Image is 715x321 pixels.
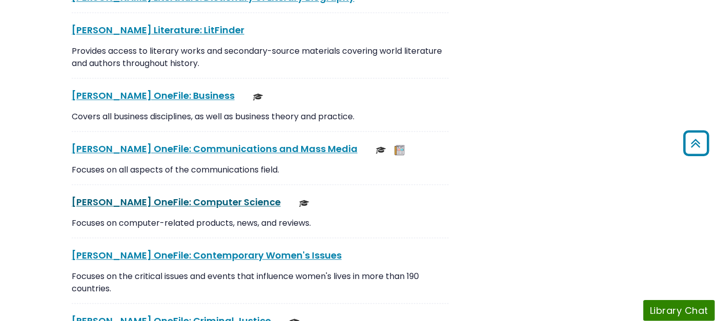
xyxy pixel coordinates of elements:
[72,249,342,262] a: [PERSON_NAME] OneFile: Contemporary Women's Issues
[643,300,715,321] button: Library Chat
[72,111,449,123] p: Covers all business disciplines, as well as business theory and practice.
[72,196,281,208] a: [PERSON_NAME] OneFile: Computer Science
[72,24,244,36] a: [PERSON_NAME] Literature: LitFinder
[253,92,263,102] img: Scholarly or Peer Reviewed
[299,198,309,208] img: Scholarly or Peer Reviewed
[72,270,449,295] p: Focuses on the critical issues and events that influence women's lives in more than 190 countries.
[72,217,449,229] p: Focuses on computer-related products, news, and reviews.
[376,145,386,155] img: Scholarly or Peer Reviewed
[72,142,357,155] a: [PERSON_NAME] OneFile: Communications and Mass Media
[394,145,405,155] img: Newspapers
[72,45,449,70] p: Provides access to literary works and secondary-source materials covering world literature and au...
[680,135,712,152] a: Back to Top
[72,164,449,176] p: Focuses on all aspects of the communications field.
[72,89,235,102] a: [PERSON_NAME] OneFile: Business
